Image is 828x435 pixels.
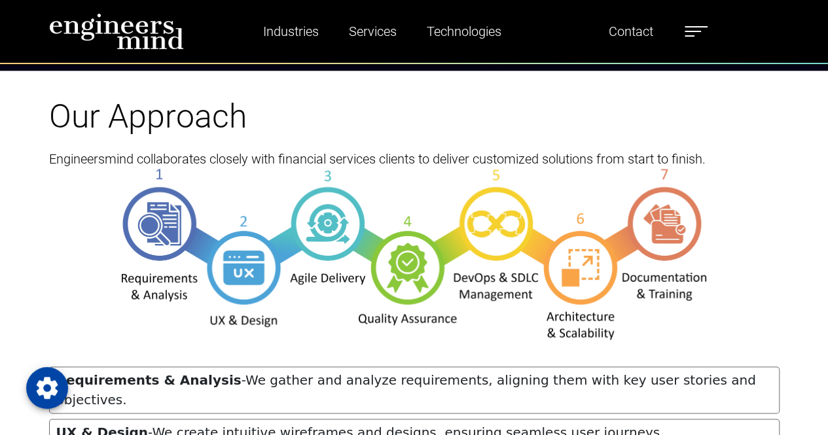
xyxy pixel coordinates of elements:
strong: Requirements & Analysis [56,372,242,388]
span: We gather and analyze requirements, aligning them with key user stories and objectives. [56,372,756,408]
a: Industries [258,16,324,46]
a: Services [344,16,402,46]
h1: Our Approach [49,97,780,136]
a: Technologies [422,16,507,46]
p: Engineersmind collaborates closely with financial services clients to deliver customized solution... [49,149,780,169]
a: Contact [603,16,658,46]
img: overview-img [122,169,706,339]
img: logo [49,13,184,50]
div: - [49,366,780,413]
